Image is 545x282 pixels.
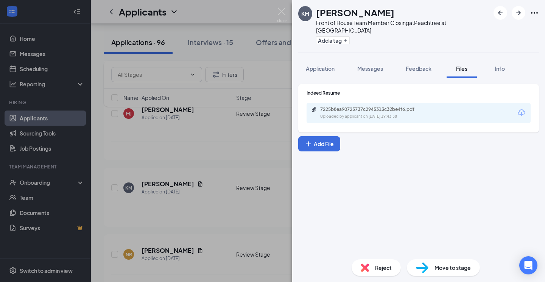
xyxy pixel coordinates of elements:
svg: Download [517,108,526,117]
div: KM [301,10,309,17]
a: Paperclip7225b8ea90725737c2945313c32be4f6.pdfUploaded by applicant on [DATE] 19:43:38 [311,106,434,120]
svg: ArrowRight [514,8,523,17]
button: PlusAdd a tag [316,36,350,44]
button: ArrowLeftNew [494,6,507,20]
div: Open Intercom Messenger [519,256,537,274]
svg: Ellipses [530,8,539,17]
button: ArrowRight [512,6,525,20]
span: Application [306,65,335,72]
span: Messages [357,65,383,72]
h1: [PERSON_NAME] [316,6,394,19]
div: Front of House Team Member Closing at Peachtree at [GEOGRAPHIC_DATA] [316,19,490,34]
span: Reject [375,263,392,272]
span: Move to stage [434,263,471,272]
svg: Plus [343,38,348,43]
svg: Plus [305,140,312,148]
span: Feedback [406,65,431,72]
button: Add FilePlus [298,136,340,151]
span: Info [495,65,505,72]
span: Files [456,65,467,72]
div: Indeed Resume [307,90,531,96]
div: 7225b8ea90725737c2945313c32be4f6.pdf [320,106,426,112]
svg: ArrowLeftNew [496,8,505,17]
svg: Paperclip [311,106,317,112]
div: Uploaded by applicant on [DATE] 19:43:38 [320,114,434,120]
